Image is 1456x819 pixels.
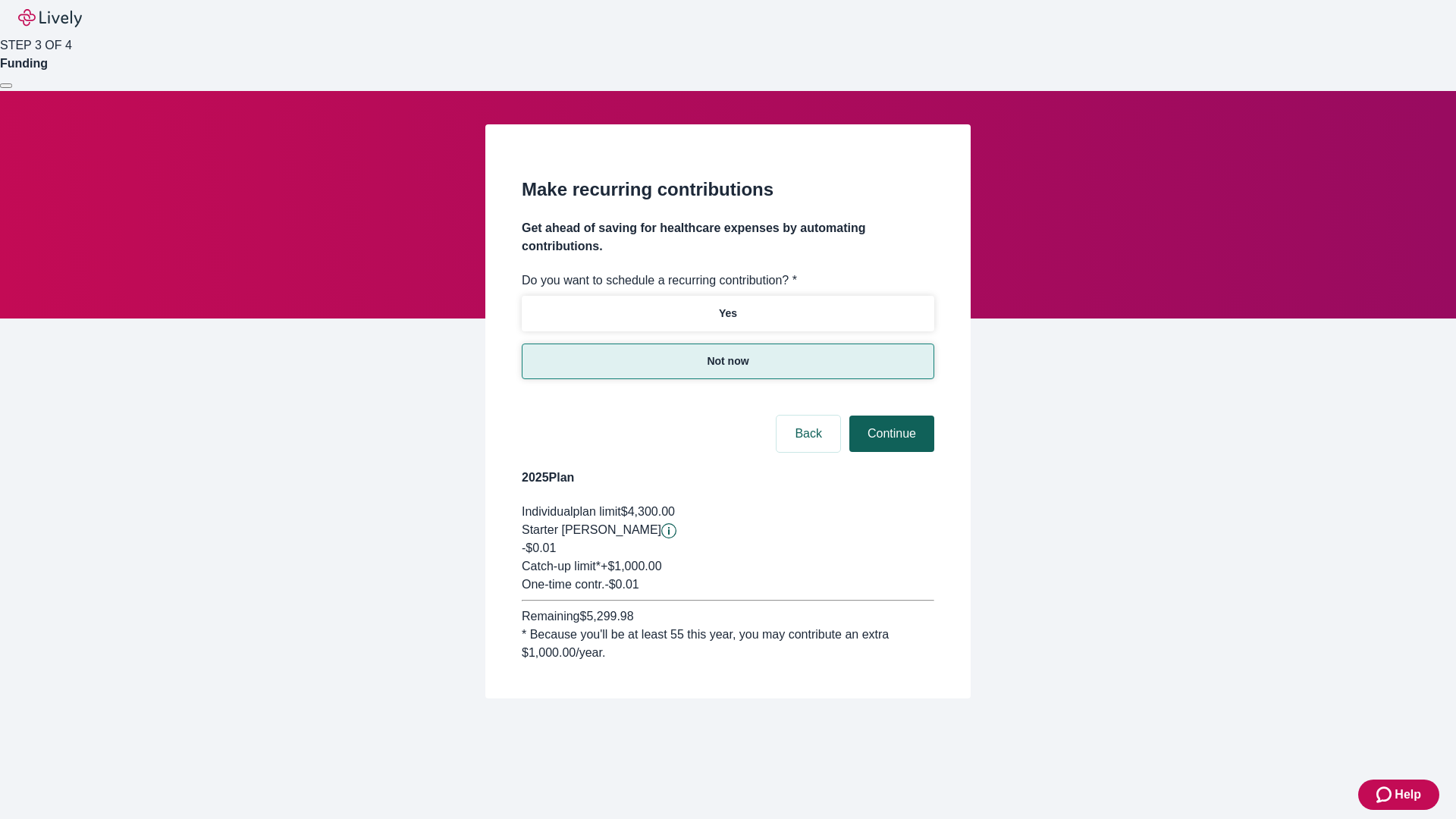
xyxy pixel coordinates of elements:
[1376,786,1395,804] svg: Zendesk support icon
[522,344,934,379] button: Not now
[522,626,934,662] div: * Because you'll be at least 55 this year, you may contribute an extra $1,000.00 /year.
[522,578,604,591] span: One-time contr.
[777,416,840,452] button: Back
[18,9,82,27] img: Lively
[522,271,797,290] label: Do you want to schedule a recurring contribution? *
[661,523,676,538] button: Lively will contribute $0.01 to establish your account
[1358,780,1439,810] button: Zendesk support iconHelp
[522,560,601,573] span: Catch-up limit*
[522,219,934,256] h4: Get ahead of saving for healthcare expenses by automating contributions.
[522,541,556,554] span: -$0.01
[661,523,676,538] svg: Starter penny details
[1395,786,1421,804] span: Help
[849,416,934,452] button: Continue
[719,306,737,322] p: Yes
[522,296,934,331] button: Yes
[522,505,621,518] span: Individual plan limit
[522,469,934,487] h4: 2025 Plan
[579,610,633,623] span: $5,299.98
[707,353,748,369] p: Not now
[522,523,661,536] span: Starter [PERSON_NAME]
[522,176,934,203] h2: Make recurring contributions
[522,610,579,623] span: Remaining
[621,505,675,518] span: $4,300.00
[601,560,662,573] span: + $1,000.00
[604,578,639,591] span: - $0.01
